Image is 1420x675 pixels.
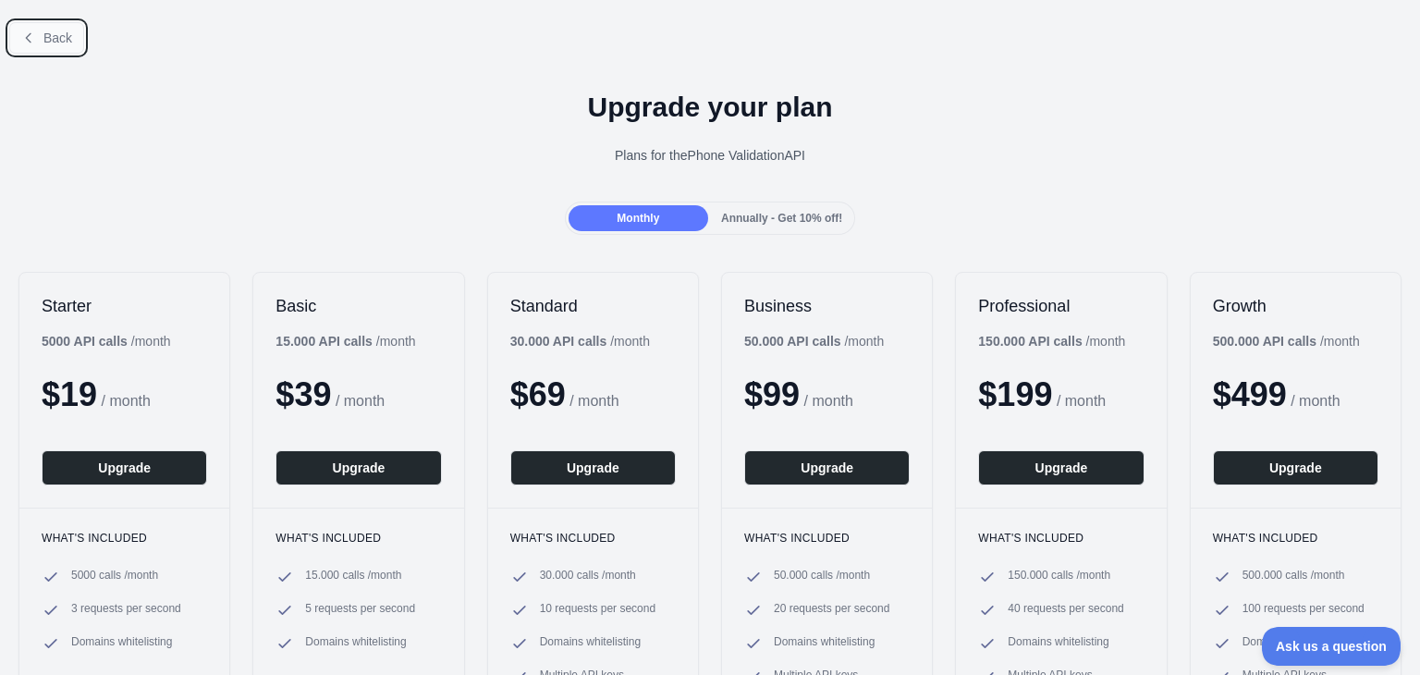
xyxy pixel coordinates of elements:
h2: Standard [510,295,676,317]
h2: Professional [978,295,1144,317]
b: 30.000 API calls [510,334,607,349]
div: / month [744,332,884,350]
h2: Business [744,295,910,317]
b: 500.000 API calls [1213,334,1316,349]
b: 50.000 API calls [744,334,841,349]
div: / month [978,332,1125,350]
span: $ 99 [744,375,800,413]
div: / month [510,332,650,350]
h2: Growth [1213,295,1378,317]
div: / month [1213,332,1360,350]
span: $ 199 [978,375,1052,413]
iframe: Toggle Customer Support [1262,627,1402,666]
span: $ 499 [1213,375,1287,413]
span: $ 69 [510,375,566,413]
b: 150.000 API calls [978,334,1082,349]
